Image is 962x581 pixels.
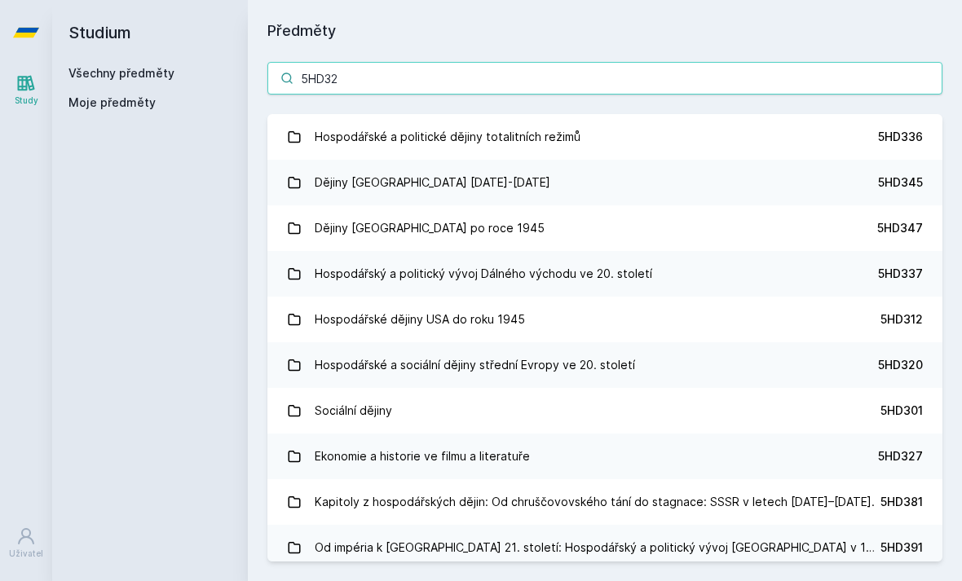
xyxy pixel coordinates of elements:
a: Hospodářský a politický vývoj Dálného východu ve 20. století 5HD337 [267,251,942,297]
a: Study [3,65,49,115]
div: 5HD381 [880,494,923,510]
div: Ekonomie a historie ve filmu a literatuře [315,440,530,473]
a: Kapitoly z hospodářských dějin: Od chruščovovského tání do stagnace: SSSR v letech [DATE]–[DATE].... [267,479,942,525]
a: Sociální dějiny 5HD301 [267,388,942,434]
div: Kapitoly z hospodářských dějin: Od chruščovovského tání do stagnace: SSSR v letech [DATE]–[DATE]. [315,486,875,518]
div: Hospodářský a politický vývoj Dálného východu ve 20. století [315,257,652,290]
div: 5HD320 [878,357,923,373]
div: 5HD301 [880,403,923,419]
div: Hospodářské dějiny USA do roku 1945 [315,303,525,336]
div: Dějiny [GEOGRAPHIC_DATA] [DATE]-[DATE] [315,166,550,199]
a: Dějiny [GEOGRAPHIC_DATA] po roce 1945 5HD347 [267,205,942,251]
span: Moje předměty [68,95,156,111]
div: 5HD327 [878,448,923,464]
div: 5HD345 [878,174,923,191]
div: Hospodářské a politické dějiny totalitních režimů [315,121,580,153]
div: Sociální dějiny [315,394,392,427]
div: Uživatel [9,548,43,560]
div: Study [15,95,38,107]
input: Název nebo ident předmětu… [267,62,942,95]
a: Uživatel [3,518,49,568]
a: Hospodářské a sociální dějiny střední Evropy ve 20. století 5HD320 [267,342,942,388]
a: Hospodářské dějiny USA do roku 1945 5HD312 [267,297,942,342]
div: Od impéria k [GEOGRAPHIC_DATA] 21. století: Hospodářský a politický vývoj [GEOGRAPHIC_DATA] v 19.... [315,531,881,564]
div: 5HD347 [877,220,923,236]
div: 5HD312 [880,311,923,328]
a: Hospodářské a politické dějiny totalitních režimů 5HD336 [267,114,942,160]
div: 5HD336 [878,129,923,145]
div: Dějiny [GEOGRAPHIC_DATA] po roce 1945 [315,212,545,244]
a: Všechny předměty [68,66,174,80]
a: Od impéria k [GEOGRAPHIC_DATA] 21. století: Hospodářský a politický vývoj [GEOGRAPHIC_DATA] v 19.... [267,525,942,570]
div: 5HD391 [880,539,923,556]
h1: Předměty [267,20,942,42]
a: Dějiny [GEOGRAPHIC_DATA] [DATE]-[DATE] 5HD345 [267,160,942,205]
div: 5HD337 [878,266,923,282]
div: Hospodářské a sociální dějiny střední Evropy ve 20. století [315,349,635,381]
a: Ekonomie a historie ve filmu a literatuře 5HD327 [267,434,942,479]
